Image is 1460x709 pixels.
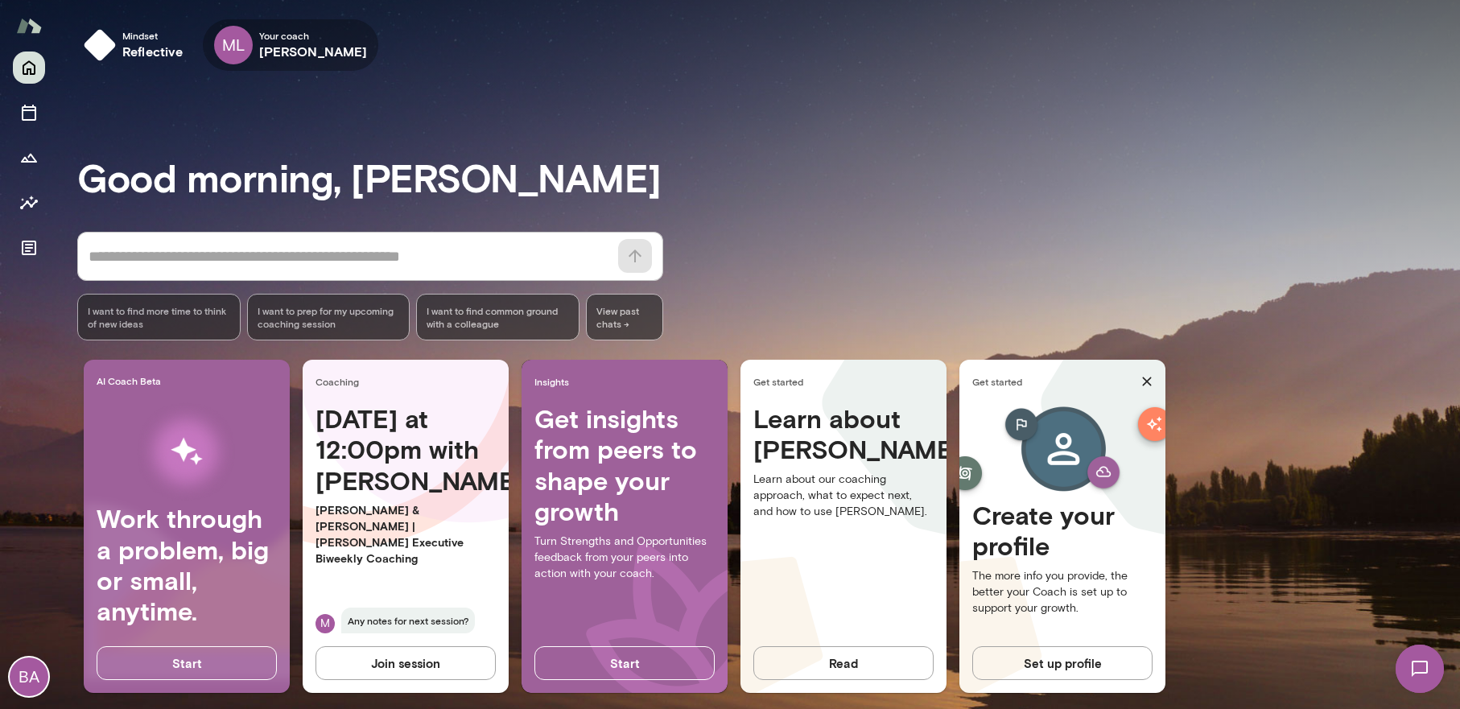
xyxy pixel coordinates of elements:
span: I want to find more time to think of new ideas [88,304,230,330]
div: I want to find common ground with a colleague [416,294,579,340]
p: Learn about our coaching approach, what to expect next, and how to use [PERSON_NAME]. [753,472,934,520]
p: [PERSON_NAME] & [PERSON_NAME] | [PERSON_NAME] Executive Biweekly Coaching [316,502,496,567]
div: BA [10,657,48,696]
span: Get started [972,375,1135,388]
span: Get started [753,375,940,388]
h4: Learn about [PERSON_NAME] [753,403,934,465]
div: MLYour coach[PERSON_NAME] [203,19,379,71]
span: Mindset [122,29,184,42]
p: Turn Strengths and Opportunities feedback from your peers into action with your coach. [534,534,715,582]
button: Read [753,646,934,680]
h3: Good morning, [PERSON_NAME] [77,155,1460,200]
button: Home [13,52,45,84]
div: I want to find more time to think of new ideas [77,294,241,340]
button: Mindsetreflective [77,19,196,71]
button: Insights [13,187,45,219]
p: The more info you provide, the better your Coach is set up to support your growth. [972,568,1153,616]
span: Any notes for next session? [341,608,475,633]
span: I want to prep for my upcoming coaching session [258,304,400,330]
button: Documents [13,232,45,264]
button: Join session [316,646,496,680]
h4: Create your profile [972,500,1153,562]
h4: Get insights from peers to shape your growth [534,403,715,527]
button: Set up profile [972,646,1153,680]
img: AI Workflows [115,401,258,503]
button: Growth Plan [13,142,45,174]
img: mindset [84,29,116,61]
span: Coaching [316,375,502,388]
h6: [PERSON_NAME] [259,42,368,61]
span: View past chats -> [586,294,663,340]
span: I want to find common ground with a colleague [427,304,569,330]
h4: [DATE] at 12:00pm with [PERSON_NAME] [316,403,496,496]
div: I want to prep for my upcoming coaching session [247,294,410,340]
span: Your coach [259,29,368,42]
img: Mento [16,10,42,41]
button: Sessions [13,97,45,129]
span: AI Coach Beta [97,374,283,387]
img: Create profile [979,403,1146,500]
div: M [316,614,335,633]
span: Insights [534,375,721,388]
h4: Work through a problem, big or small, anytime. [97,503,277,627]
h6: reflective [122,42,184,61]
div: ML [214,26,253,64]
button: Start [97,646,277,680]
button: Start [534,646,715,680]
